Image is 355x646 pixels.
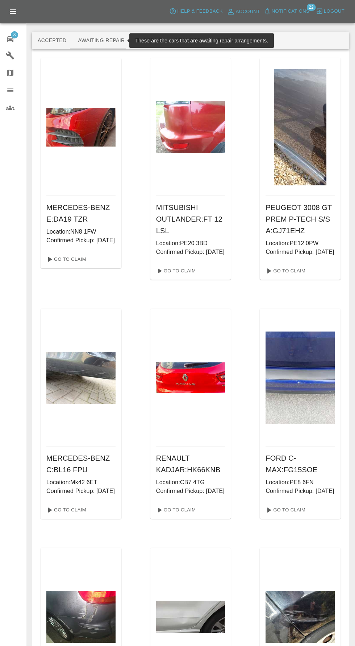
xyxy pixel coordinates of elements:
[262,6,311,17] button: Notifications
[272,7,309,16] span: Notifications
[266,248,335,256] p: Confirmed Pickup: [DATE]
[225,6,262,17] a: Account
[207,32,239,49] button: Paid
[11,31,18,38] span: 8
[46,227,116,236] p: Location: NN8 1FW
[324,7,344,16] span: Logout
[236,8,260,16] span: Account
[266,487,335,495] p: Confirmed Pickup: [DATE]
[266,202,335,236] h6: PEUGEOT 3008 GT PREM P-TECH S/S A : GJ71EHZ
[314,6,346,17] button: Logout
[306,4,316,11] span: 22
[153,265,198,277] a: Go To Claim
[46,202,116,225] h6: MERCEDES-BENZ E : DA19 TZR
[263,504,307,516] a: Go To Claim
[72,32,130,49] button: Awaiting Repair
[131,32,169,49] button: In Repair
[43,504,88,516] a: Go To Claim
[266,239,335,248] p: Location: PE12 0PW
[156,487,225,495] p: Confirmed Pickup: [DATE]
[156,478,225,487] p: Location: CB7 4TG
[46,452,116,476] h6: MERCEDES-BENZ C : BL16 FPU
[46,478,116,487] p: Location: Mk42 6ET
[266,452,335,476] h6: FORD C-MAX : FG15SOE
[167,6,224,17] button: Help & Feedback
[156,239,225,248] p: Location: PE20 3BD
[4,3,22,20] button: Open drawer
[43,254,88,265] a: Go To Claim
[177,7,222,16] span: Help & Feedback
[46,236,116,245] p: Confirmed Pickup: [DATE]
[266,478,335,487] p: Location: PE8 6FN
[46,487,116,495] p: Confirmed Pickup: [DATE]
[153,504,198,516] a: Go To Claim
[263,265,307,277] a: Go To Claim
[156,452,225,476] h6: RENAULT KADJAR : HK66KNB
[168,32,207,49] button: Repaired
[156,248,225,256] p: Confirmed Pickup: [DATE]
[32,32,72,49] button: Accepted
[156,202,225,236] h6: MITSUBISHI OUTLANDER : FT 12 LSL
